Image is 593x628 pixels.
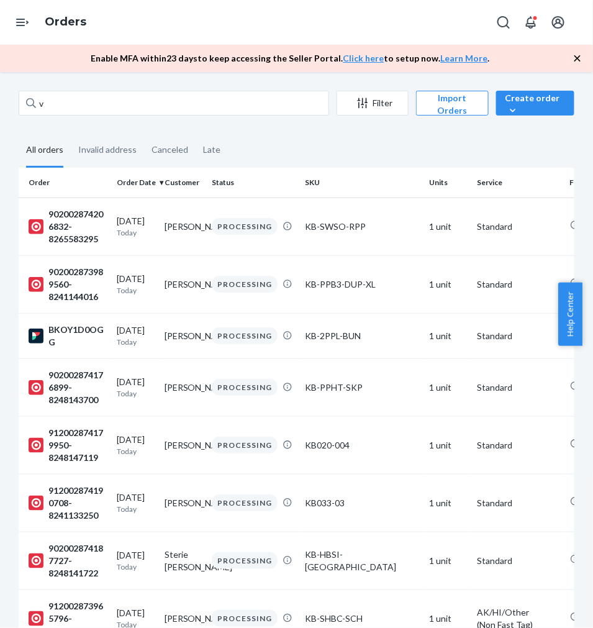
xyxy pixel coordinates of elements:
div: KB-PPHT-SKP [305,381,419,394]
button: Help Center [558,283,582,346]
div: 902002874206832-8265583295 [29,208,107,245]
td: [PERSON_NAME] [160,474,207,532]
td: 1 unit [424,198,472,255]
td: 1 unit [424,358,472,416]
div: 902002874176899-8248143700 [29,369,107,406]
button: Open notifications [518,10,543,35]
td: [PERSON_NAME] [160,416,207,474]
div: KB-SHBC-SCH [305,612,419,625]
p: Today [117,388,155,399]
td: 1 unit [424,532,472,589]
div: PROCESSING [212,379,278,396]
div: PROCESSING [212,610,278,627]
p: AK/HI/Other [477,606,560,619]
th: Order [19,168,112,198]
div: [DATE] [117,549,155,572]
th: Order Date [112,168,160,198]
p: Today [117,504,155,514]
p: Standard [477,330,560,342]
td: [PERSON_NAME] [160,313,207,358]
div: BKOY1D0OGG [29,324,107,348]
div: Late [203,134,220,166]
button: Import Orders [416,91,489,116]
input: Search orders [19,91,329,116]
div: PROCESSING [212,552,278,569]
div: Filter [337,97,408,109]
div: Invalid address [78,134,137,166]
div: [DATE] [117,491,155,514]
td: [PERSON_NAME] [160,198,207,255]
p: Standard [477,278,560,291]
a: Learn More [441,53,488,63]
div: KB033-03 [305,497,419,509]
div: Canceled [152,134,188,166]
th: Status [207,168,300,198]
div: 912002874179950-8248147119 [29,427,107,464]
div: All orders [26,134,63,168]
p: Standard [477,555,560,567]
div: [DATE] [117,376,155,399]
div: [DATE] [117,273,155,296]
p: Today [117,446,155,457]
td: 1 unit [424,474,472,532]
div: PROCESSING [212,437,278,453]
th: SKU [300,168,424,198]
div: PROCESSING [212,218,278,235]
p: Standard [477,381,560,394]
div: KB020-004 [305,439,419,452]
td: 1 unit [424,255,472,313]
div: 902002874187727-8248141722 [29,542,107,580]
p: Enable MFA within 23 days to keep accessing the Seller Portal. to setup now. . [91,52,490,65]
div: KB-PPB3-DUP-XL [305,278,419,291]
div: Customer [165,177,202,188]
th: Service [472,168,565,198]
div: Create order [505,92,565,117]
button: Open account menu [546,10,571,35]
th: Units [424,168,472,198]
div: PROCESSING [212,494,278,511]
p: Today [117,562,155,572]
p: Standard [477,497,560,509]
button: Open Navigation [10,10,35,35]
td: 1 unit [424,416,472,474]
div: KB-SWSO-RPP [305,221,419,233]
button: Open Search Box [491,10,516,35]
p: Today [117,337,155,347]
div: [DATE] [117,434,155,457]
div: [DATE] [117,324,155,347]
div: PROCESSING [212,327,278,344]
ol: breadcrumbs [35,4,96,40]
a: Click here [343,53,384,63]
div: 912002874190708-8241133250 [29,485,107,522]
div: KB-2PPL-BUN [305,330,419,342]
td: [PERSON_NAME] [160,255,207,313]
button: Create order [496,91,574,116]
td: Sterie [PERSON_NAME] [160,532,207,589]
div: PROCESSING [212,276,278,293]
td: 1 unit [424,313,472,358]
a: Orders [45,15,86,29]
p: Standard [477,221,560,233]
div: [DATE] [117,215,155,238]
div: KB-HBSI-[GEOGRAPHIC_DATA] [305,548,419,573]
td: [PERSON_NAME] [160,358,207,416]
p: Today [117,227,155,238]
div: 902002873989560-8241144016 [29,266,107,303]
p: Today [117,285,155,296]
button: Filter [337,91,409,116]
p: Standard [477,439,560,452]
